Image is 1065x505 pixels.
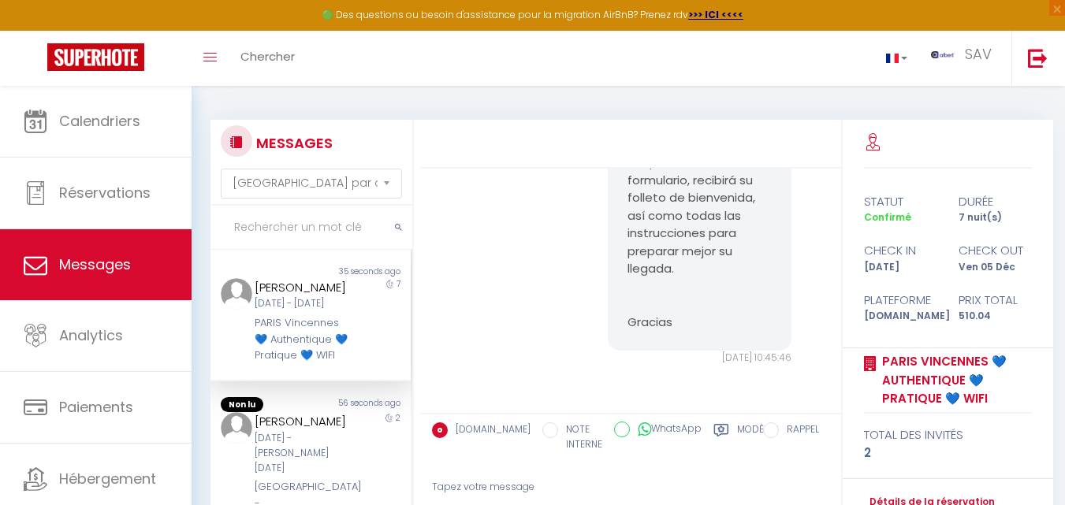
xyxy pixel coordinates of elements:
[59,111,140,131] span: Calendriers
[59,397,133,417] span: Paiements
[965,44,992,64] span: SAV
[877,352,1033,408] a: PARIS Vincennes 💙 Authentique 💙 Pratique 💙 WIFI
[221,412,252,444] img: ...
[948,260,1042,275] div: Ven 05 Déc
[919,31,1011,86] a: ... SAV
[948,309,1042,324] div: 510.04
[397,278,400,290] span: 7
[864,425,1033,444] div: total des invités
[229,31,307,86] a: Chercher
[853,291,948,310] div: Plateforme
[864,444,1033,462] div: 2
[240,48,295,65] span: Chercher
[948,210,1042,225] div: 7 nuit(s)
[608,351,791,366] div: [DATE] 10:45:46
[396,412,400,424] span: 2
[630,421,702,439] label: WhatsApp
[252,125,333,161] h3: MESSAGES
[853,192,948,211] div: statut
[255,278,351,297] div: [PERSON_NAME]
[221,278,252,310] img: ...
[948,241,1042,260] div: check out
[864,210,911,224] span: Confirmé
[853,309,948,324] div: [DOMAIN_NAME]
[311,397,411,413] div: 56 seconds ago
[948,291,1042,310] div: Prix total
[779,422,819,440] label: RAPPEL
[59,183,151,202] span: Réservations
[558,422,602,452] label: NOTE INTERNE
[448,422,531,440] label: [DOMAIN_NAME]
[221,397,263,413] span: Non lu
[311,265,411,278] div: 35 seconds ago
[255,315,351,363] div: PARIS Vincennes 💙 Authentique 💙 Pratique 💙 WIFI
[737,422,779,455] label: Modèles
[688,8,743,21] a: >>> ICI <<<<
[210,206,412,250] input: Rechercher un mot clé
[853,260,948,275] div: [DATE]
[59,254,131,274] span: Messages
[255,296,351,311] div: [DATE] - [DATE]
[853,241,948,260] div: check in
[59,325,123,345] span: Analytics
[627,314,772,332] p: Gracias
[1028,48,1048,68] img: logout
[255,431,351,476] div: [DATE] - [PERSON_NAME][DATE]
[255,412,351,431] div: [PERSON_NAME]
[59,469,156,488] span: Hébergement
[948,192,1042,211] div: durée
[627,154,772,278] p: Después de enviar el formulario, recibirá su folleto de bienvenida, así como todas las instruccio...
[931,51,955,58] img: ...
[47,43,144,71] img: Super Booking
